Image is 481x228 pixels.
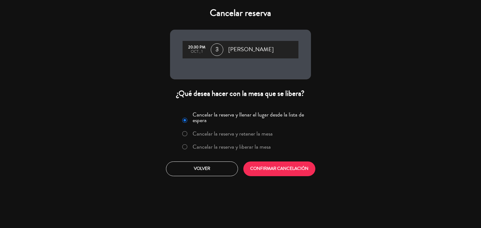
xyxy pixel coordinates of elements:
button: CONFIRMAR CANCELACIÓN [243,161,315,176]
label: Cancelar la reserva y liberar la mesa [193,144,271,150]
div: 20:30 PM [186,45,208,50]
span: [PERSON_NAME] [228,45,274,54]
label: Cancelar la reserva y llenar el lugar desde la lista de espera [193,112,307,123]
div: oct., 1 [186,50,208,54]
div: ¿Qué desea hacer con la mesa que se libera? [170,89,311,98]
span: 3 [211,43,223,56]
button: Volver [166,161,238,176]
h4: Cancelar reserva [170,7,311,19]
label: Cancelar la reserva y retener la mesa [193,131,273,136]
